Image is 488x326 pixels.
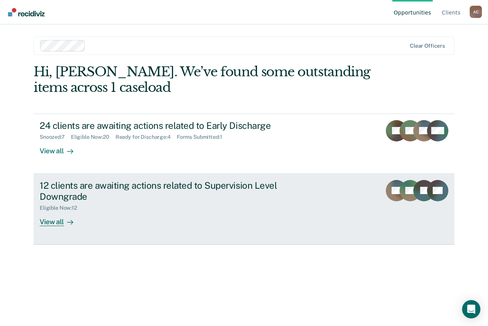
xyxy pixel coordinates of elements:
[40,205,83,211] div: Eligible Now : 12
[40,140,82,155] div: View all
[8,8,45,16] img: Recidiviz
[470,6,482,18] div: A C
[40,120,307,131] div: 24 clients are awaiting actions related to Early Discharge
[116,134,177,140] div: Ready for Discharge : 4
[34,64,370,95] div: Hi, [PERSON_NAME]. We’ve found some outstanding items across 1 caseload
[40,211,82,226] div: View all
[34,174,454,245] a: 12 clients are awaiting actions related to Supervision Level DowngradeEligible Now:12View all
[462,300,480,318] div: Open Intercom Messenger
[40,134,71,140] div: Snoozed : 7
[71,134,116,140] div: Eligible Now : 20
[34,114,454,174] a: 24 clients are awaiting actions related to Early DischargeSnoozed:7Eligible Now:20Ready for Disch...
[40,180,307,202] div: 12 clients are awaiting actions related to Supervision Level Downgrade
[410,43,445,49] div: Clear officers
[470,6,482,18] button: Profile dropdown button
[177,134,228,140] div: Forms Submitted : 1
